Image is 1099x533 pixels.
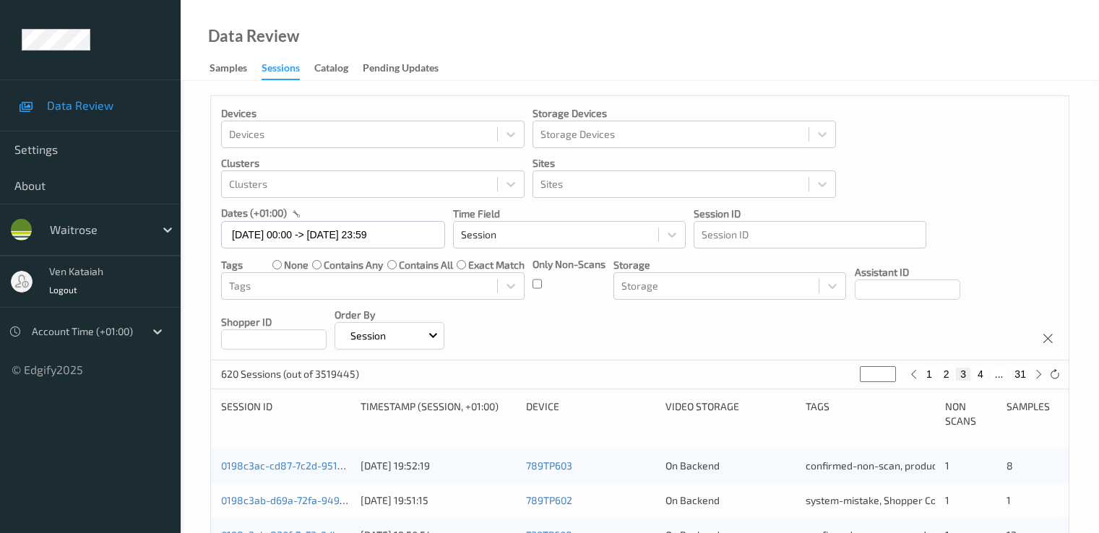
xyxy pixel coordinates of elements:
div: On Backend [665,493,795,508]
div: Pending Updates [363,61,439,79]
a: 789TP603 [526,459,572,472]
div: Data Review [208,29,299,43]
span: 1 [1007,494,1011,506]
p: Order By [335,308,444,322]
p: Devices [221,106,525,121]
button: 2 [939,368,954,381]
p: Clusters [221,156,525,170]
p: Session [345,329,391,343]
div: Tags [806,399,935,428]
p: Assistant ID [855,265,960,279]
p: Sites [533,156,836,170]
span: 8 [1007,459,1013,472]
div: [DATE] 19:52:19 [361,459,516,473]
p: Session ID [694,207,926,221]
div: Samples [1007,399,1059,428]
a: Samples [210,58,262,79]
div: [DATE] 19:51:15 [361,493,516,508]
label: exact match [468,258,525,272]
button: 1 [922,368,936,381]
p: dates (+01:00) [221,206,287,220]
p: 620 Sessions (out of 3519445) [221,367,359,381]
div: Sessions [262,61,300,80]
button: 3 [956,368,970,381]
p: Storage [613,258,846,272]
button: 31 [1010,368,1030,381]
a: 789TP602 [526,494,572,506]
label: contains any [324,258,383,272]
a: 0198c3ac-cd87-7c2d-9513-7581d79eaa1f [221,459,410,472]
p: Tags [221,258,243,272]
div: Session ID [221,399,350,428]
p: Shopper ID [221,315,327,329]
p: Time Field [453,207,686,221]
label: none [284,258,309,272]
div: On Backend [665,459,795,473]
div: Video Storage [665,399,795,428]
a: Sessions [262,58,314,80]
label: contains all [399,258,453,272]
div: Timestamp (Session, +01:00) [361,399,516,428]
p: Only Non-Scans [533,257,605,272]
a: Catalog [314,58,363,79]
a: 0198c3ab-d69a-72fa-9496-243f9b62113a [221,494,415,506]
a: Pending Updates [363,58,453,79]
button: ... [991,368,1008,381]
span: 1 [945,494,949,506]
div: Catalog [314,61,348,79]
div: Non Scans [945,399,997,428]
span: 1 [945,459,949,472]
p: Storage Devices [533,106,836,121]
div: Samples [210,61,247,79]
button: 4 [973,368,988,381]
div: Device [526,399,655,428]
